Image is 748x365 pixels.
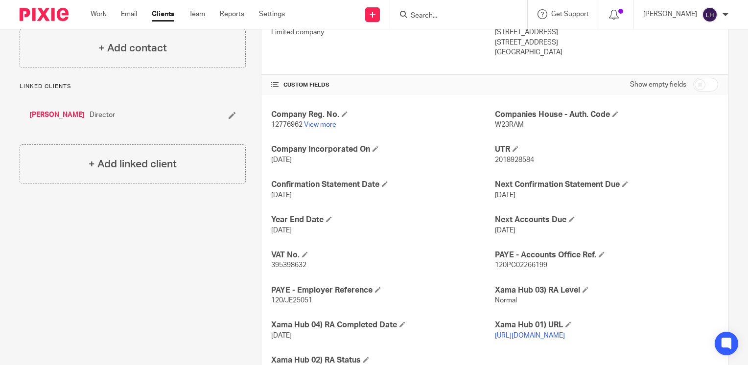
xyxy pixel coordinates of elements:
[495,47,718,57] p: [GEOGRAPHIC_DATA]
[495,227,515,234] span: [DATE]
[495,250,718,260] h4: PAYE - Accounts Office Ref.
[630,80,686,90] label: Show empty fields
[98,41,167,56] h4: + Add contact
[495,121,524,128] span: W23RAM
[90,110,115,120] span: Director
[495,38,718,47] p: [STREET_ADDRESS]
[121,9,137,19] a: Email
[495,297,517,304] span: Normal
[20,8,69,21] img: Pixie
[271,110,494,120] h4: Company Reg. No.
[495,262,547,269] span: 120PC02266199
[271,332,292,339] span: [DATE]
[271,157,292,163] span: [DATE]
[702,7,718,23] img: svg%3E
[271,144,494,155] h4: Company Incorporated On
[271,262,306,269] span: 395398632
[410,12,498,21] input: Search
[271,227,292,234] span: [DATE]
[495,332,565,339] a: [URL][DOMAIN_NAME]
[152,9,174,19] a: Clients
[89,157,177,172] h4: + Add linked client
[495,320,718,330] h4: Xama Hub 01) URL
[495,285,718,296] h4: Xama Hub 03) RA Level
[304,121,336,128] a: View more
[271,320,494,330] h4: Xama Hub 04) RA Completed Date
[259,9,285,19] a: Settings
[551,11,589,18] span: Get Support
[271,297,312,304] span: 120/JE25051
[271,27,494,37] p: Limited company
[271,192,292,199] span: [DATE]
[91,9,106,19] a: Work
[495,215,718,225] h4: Next Accounts Due
[495,157,534,163] span: 2018928584
[495,144,718,155] h4: UTR
[271,180,494,190] h4: Confirmation Statement Date
[495,27,718,37] p: [STREET_ADDRESS]
[271,81,494,89] h4: CUSTOM FIELDS
[271,121,303,128] span: 12776962
[20,83,246,91] p: Linked clients
[495,180,718,190] h4: Next Confirmation Statement Due
[495,110,718,120] h4: Companies House - Auth. Code
[29,110,85,120] a: [PERSON_NAME]
[271,250,494,260] h4: VAT No.
[271,215,494,225] h4: Year End Date
[643,9,697,19] p: [PERSON_NAME]
[495,192,515,199] span: [DATE]
[220,9,244,19] a: Reports
[271,285,494,296] h4: PAYE - Employer Reference
[189,9,205,19] a: Team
